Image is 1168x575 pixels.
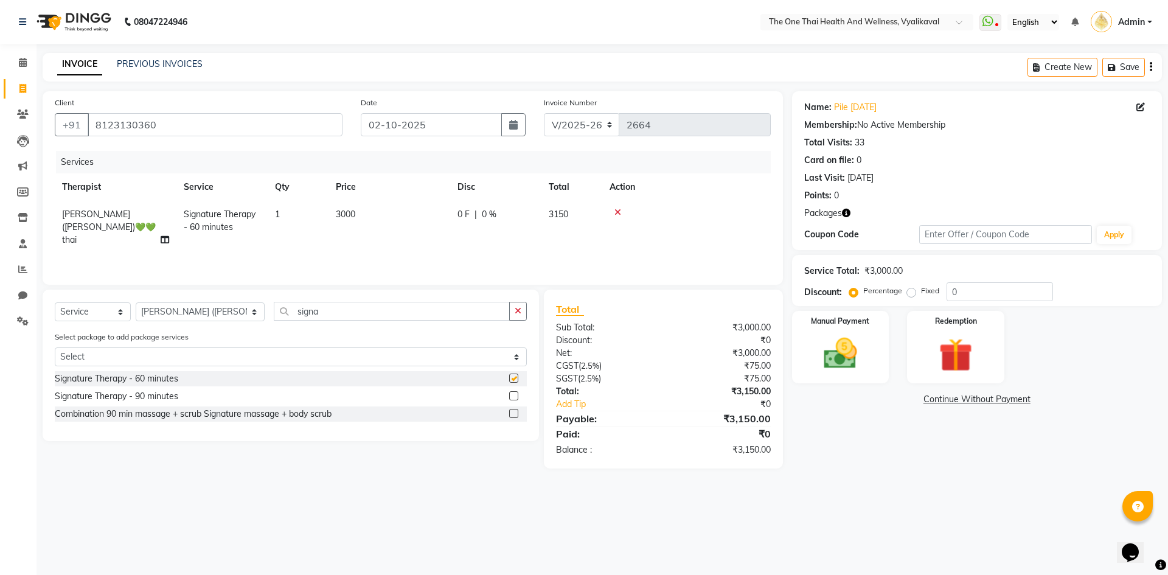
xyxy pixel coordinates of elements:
[457,208,470,221] span: 0 F
[62,209,156,245] span: [PERSON_NAME] ([PERSON_NAME])💚💚 thai
[581,361,599,371] span: 2.5%
[602,173,771,201] th: Action
[1102,58,1145,77] button: Save
[544,97,597,108] label: Invoice Number
[56,151,780,173] div: Services
[31,5,114,39] img: logo
[474,208,477,221] span: |
[134,5,187,39] b: 08047224946
[804,172,845,184] div: Last Visit:
[57,54,102,75] a: INVOICE
[55,408,332,420] div: Combination 90 min massage + scrub Signature massage + body scrub
[804,101,832,114] div: Name:
[556,373,578,384] span: SGST
[663,411,779,426] div: ₹3,150.00
[921,285,939,296] label: Fixed
[1097,226,1131,244] button: Apply
[556,303,584,316] span: Total
[663,360,779,372] div: ₹75.00
[864,265,903,277] div: ₹3,000.00
[547,321,663,334] div: Sub Total:
[361,97,377,108] label: Date
[547,372,663,385] div: ( )
[55,372,178,385] div: Signature Therapy - 60 minutes
[450,173,541,201] th: Disc
[928,334,983,376] img: _gift.svg
[857,154,861,167] div: 0
[1117,526,1156,563] iframe: chat widget
[1027,58,1097,77] button: Create New
[847,172,874,184] div: [DATE]
[804,286,842,299] div: Discount:
[834,189,839,202] div: 0
[547,360,663,372] div: ( )
[268,173,328,201] th: Qty
[556,360,579,371] span: CGST
[804,207,842,220] span: Packages
[176,173,268,201] th: Service
[1091,11,1112,32] img: Admin
[919,225,1092,244] input: Enter Offer / Coupon Code
[804,265,860,277] div: Service Total:
[804,228,919,241] div: Coupon Code
[663,321,779,334] div: ₹3,000.00
[663,427,779,441] div: ₹0
[663,347,779,360] div: ₹3,000.00
[683,398,779,411] div: ₹0
[547,427,663,441] div: Paid:
[804,136,852,149] div: Total Visits:
[580,374,599,383] span: 2.5%
[482,208,496,221] span: 0 %
[547,334,663,347] div: Discount:
[117,58,203,69] a: PREVIOUS INVOICES
[834,101,877,114] a: Pile [DATE]
[541,173,602,201] th: Total
[813,334,868,373] img: _cash.svg
[663,372,779,385] div: ₹75.00
[549,209,568,220] span: 3150
[804,119,1150,131] div: No Active Membership
[547,347,663,360] div: Net:
[275,209,280,220] span: 1
[794,393,1159,406] a: Continue Without Payment
[811,316,869,327] label: Manual Payment
[547,398,683,411] a: Add Tip
[328,173,450,201] th: Price
[184,209,255,232] span: Signature Therapy - 60 minutes
[863,285,902,296] label: Percentage
[55,113,89,136] button: +91
[274,302,510,321] input: Search or Scan
[804,119,857,131] div: Membership:
[804,189,832,202] div: Points:
[663,334,779,347] div: ₹0
[804,154,854,167] div: Card on file:
[336,209,355,220] span: 3000
[547,444,663,456] div: Balance :
[55,390,178,403] div: Signature Therapy - 90 minutes
[55,173,176,201] th: Therapist
[855,136,864,149] div: 33
[55,97,74,108] label: Client
[55,332,189,343] label: Select package to add package services
[1118,16,1145,29] span: Admin
[935,316,977,327] label: Redemption
[547,385,663,398] div: Total:
[88,113,342,136] input: Search by Name/Mobile/Email/Code
[663,385,779,398] div: ₹3,150.00
[663,444,779,456] div: ₹3,150.00
[547,411,663,426] div: Payable:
